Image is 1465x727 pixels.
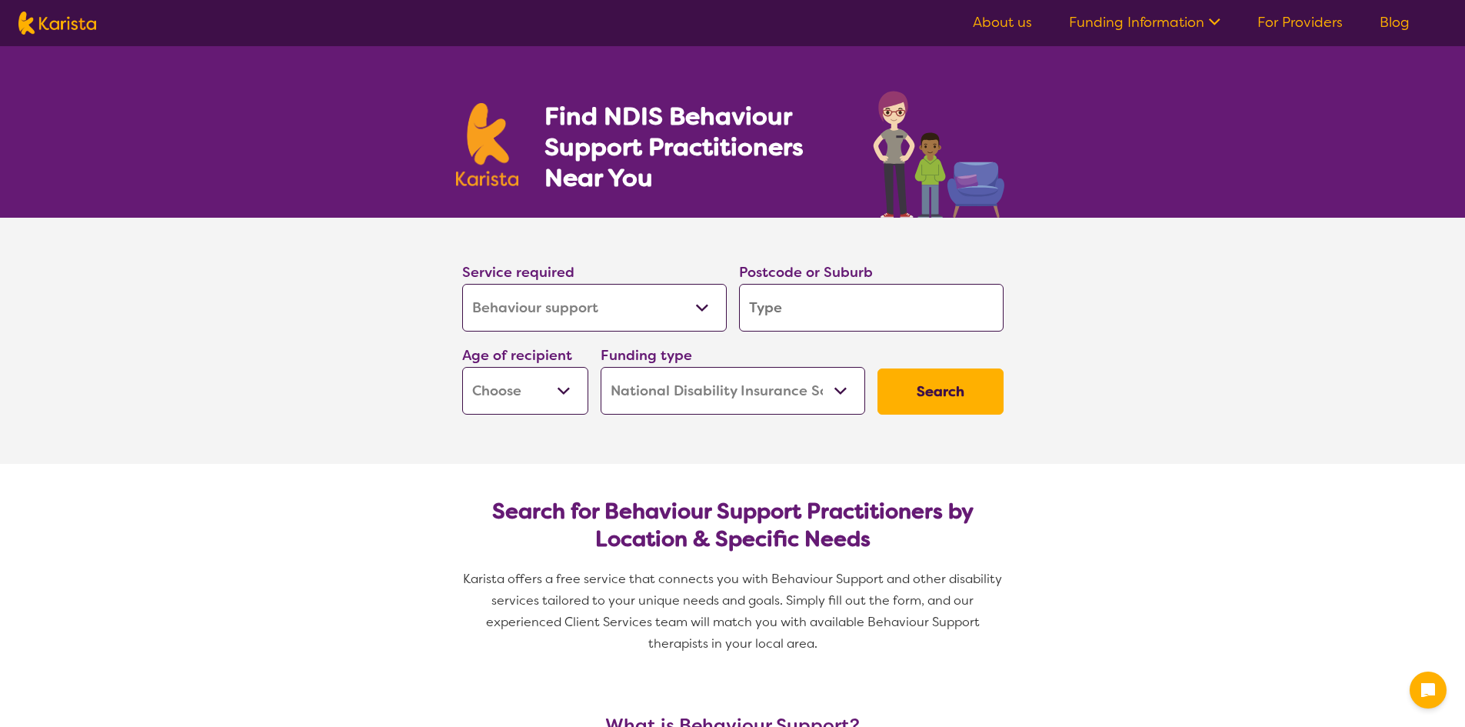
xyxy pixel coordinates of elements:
button: Search [877,369,1004,415]
label: Funding type [601,346,692,365]
label: Age of recipient [462,346,572,365]
h2: Search for Behaviour Support Practitioners by Location & Specific Needs [474,498,991,553]
img: Karista logo [18,12,96,35]
label: Service required [462,263,574,282]
a: Funding Information [1069,13,1220,32]
a: Blog [1380,13,1410,32]
p: Karista offers a free service that connects you with Behaviour Support and other disability servi... [456,569,1010,655]
img: Karista logo [456,103,519,186]
a: For Providers [1257,13,1343,32]
a: About us [973,13,1032,32]
img: behaviour-support [869,83,1010,218]
h1: Find NDIS Behaviour Support Practitioners Near You [544,101,842,193]
input: Type [739,284,1004,332]
label: Postcode or Suburb [739,263,873,282]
